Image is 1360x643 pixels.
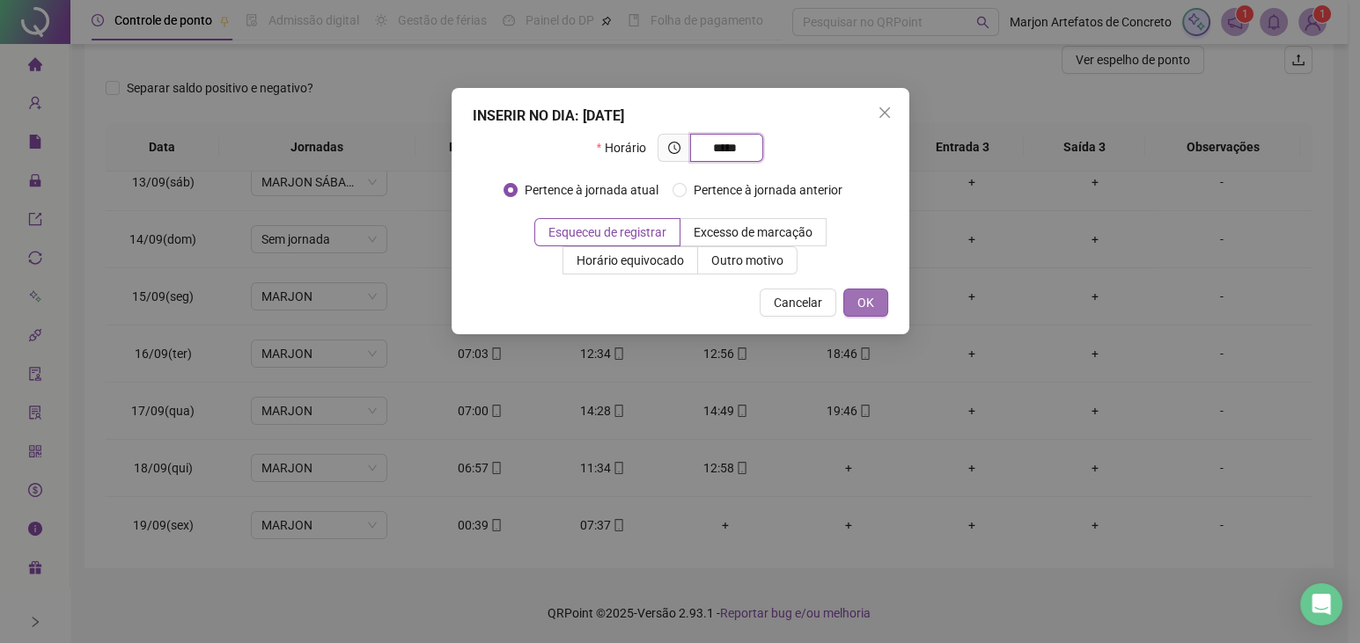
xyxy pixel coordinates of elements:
[878,106,892,120] span: close
[694,225,812,239] span: Excesso de marcação
[871,99,899,127] button: Close
[857,293,874,312] span: OK
[668,142,680,154] span: clock-circle
[687,180,849,200] span: Pertence à jornada anterior
[760,289,836,317] button: Cancelar
[548,225,666,239] span: Esqueceu de registrar
[473,106,888,127] div: INSERIR NO DIA : [DATE]
[518,180,665,200] span: Pertence à jornada atual
[1300,583,1342,625] div: Open Intercom Messenger
[843,289,888,317] button: OK
[774,293,822,312] span: Cancelar
[711,253,783,267] span: Outro motivo
[577,253,684,267] span: Horário equivocado
[597,134,658,162] label: Horário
